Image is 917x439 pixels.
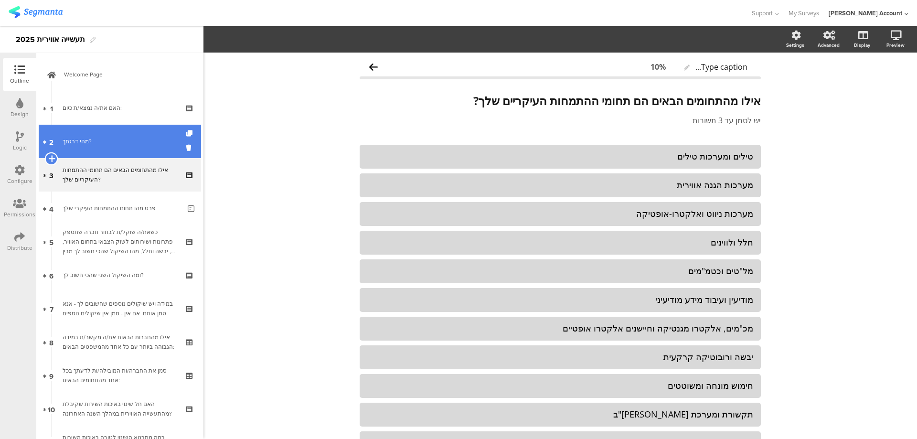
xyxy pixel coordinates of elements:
[886,42,905,49] div: Preview
[367,180,753,191] div: מערכות הגנה אווירית
[49,370,53,381] span: 9
[367,352,753,363] div: יבשה ורובוטיקה קרקעית
[39,58,201,91] a: Welcome Page
[63,137,177,146] div: מהי דרגתך?
[473,93,761,108] strong: אילו מהתחומים הבאים הם תחומי ההתמחות העיקריים שלך?
[49,203,53,214] span: 4
[39,91,201,125] a: 1 האם את/ה נמצא/ת כיום:
[818,42,840,49] div: Advanced
[39,392,201,426] a: 10 האם חל שינוי באיכות השירות שקיבלת מהתעשייה האווירית במהלך השנה האחרונה?
[829,9,902,18] div: [PERSON_NAME] Account
[63,165,177,184] div: אילו מהתחומים הבאים הם תחומי ההתמחות העיקריים שלך?
[367,323,753,334] div: מכ"מים, אלקטרו מגנטיקה וחיישנים אלקטרו אופטיים
[63,270,177,280] div: ומה השיקול השני שהכי חשוב לך?
[39,225,201,258] a: 5 כשאת/ה שוקל/ת לבחור חברה שתספק פתרונות ושירותים לשוק הצבאי בתחום האוויר, ים, יבשה וחלל, מהו השי...
[50,103,53,113] span: 1
[50,303,53,314] span: 7
[367,409,753,420] div: תקשורת ומערכת [PERSON_NAME]"ב
[64,70,186,79] span: Welcome Page
[854,42,870,49] div: Display
[39,292,201,325] a: 7 במידה ויש שיקולים נוספים שחשובים לך - אנא סמן אותם. אם אין - סמן אין שיקולים נוספים
[360,115,761,126] p: יש לסמן עד 3 תשובות
[11,110,29,118] div: Design
[9,6,63,18] img: segmanta logo
[367,151,753,162] div: טילים ומערכות טילים
[39,325,201,359] a: 8 אילו מהחברות הבאות את/ה מקשר/ת במידה הגבוהה ביותר עם כל אחד מהמשפטים הבאים:
[7,244,32,252] div: Distribute
[186,143,194,152] i: Delete
[13,143,27,152] div: Logic
[7,177,32,185] div: Configure
[49,270,53,280] span: 6
[49,136,53,147] span: 2
[39,125,201,158] a: 2 מהי דרגתך?
[752,9,773,18] span: Support
[39,359,201,392] a: 9 סמן את החברה/ות המובילה/ות לדעתך בכל אחד מהתחומים הבאים:
[48,404,55,414] span: 10
[367,237,753,248] div: חלל ולווינים
[63,332,177,352] div: אילו מהחברות הבאות את/ה מקשר/ת במידה הגבוהה ביותר עם כל אחד מהמשפטים הבאים:
[49,236,53,247] span: 5
[49,337,53,347] span: 8
[63,399,177,418] div: האם חל שינוי באיכות השירות שקיבלת מהתעשייה האווירית במהלך השנה האחרונה?
[650,62,666,72] div: 10%
[39,258,201,292] a: 6 ומה השיקול השני שהכי חשוב לך?
[63,103,177,113] div: האם את/ה נמצא/ת כיום:
[695,62,747,72] span: Type caption...
[367,294,753,305] div: מודיעין ועיבוד מידע מודיעיני
[39,192,201,225] a: 4 פרט מהו תחום ההתמחות העיקרי שלך
[63,227,177,256] div: כשאת/ה שוקל/ת לבחור חברה שתספק פתרונות ושירותים לשוק הצבאי בתחום האוויר, ים, יבשה וחלל, מהו השיקו...
[63,299,177,318] div: במידה ויש שיקולים נוספים שחשובים לך - אנא סמן אותם. אם אין - סמן אין שיקולים נוספים
[367,380,753,391] div: חימוש מונחה ומשוטטים
[49,170,53,180] span: 3
[63,366,177,385] div: סמן את החברה/ות המובילה/ות לדעתך בכל אחד מהתחומים הבאים:
[16,32,85,47] div: תעשייה אווירית 2025
[367,266,753,277] div: מל"טים וכטמ"מים
[10,76,29,85] div: Outline
[63,203,181,213] div: פרט מהו תחום ההתמחות העיקרי שלך
[186,130,194,137] i: Duplicate
[4,210,35,219] div: Permissions
[367,208,753,219] div: מערכות ניווט ואלקטרו-אופטיקה
[39,158,201,192] a: 3 אילו מהתחומים הבאים הם תחומי ההתמחות העיקריים שלך?
[786,42,804,49] div: Settings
